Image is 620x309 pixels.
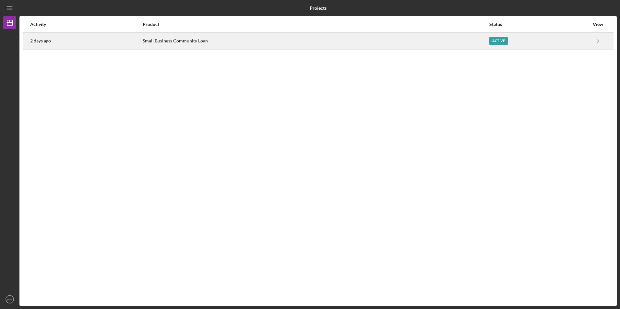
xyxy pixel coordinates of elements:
b: Projects [310,6,327,11]
text: HM [7,298,12,301]
div: Active [489,37,508,45]
div: View [590,22,606,27]
div: Status [489,22,589,27]
button: HM [3,293,16,306]
div: Activity [30,22,142,27]
time: 2025-10-13 20:57 [30,38,51,43]
div: Small Business Community Loan [143,33,488,49]
div: Product [143,22,488,27]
